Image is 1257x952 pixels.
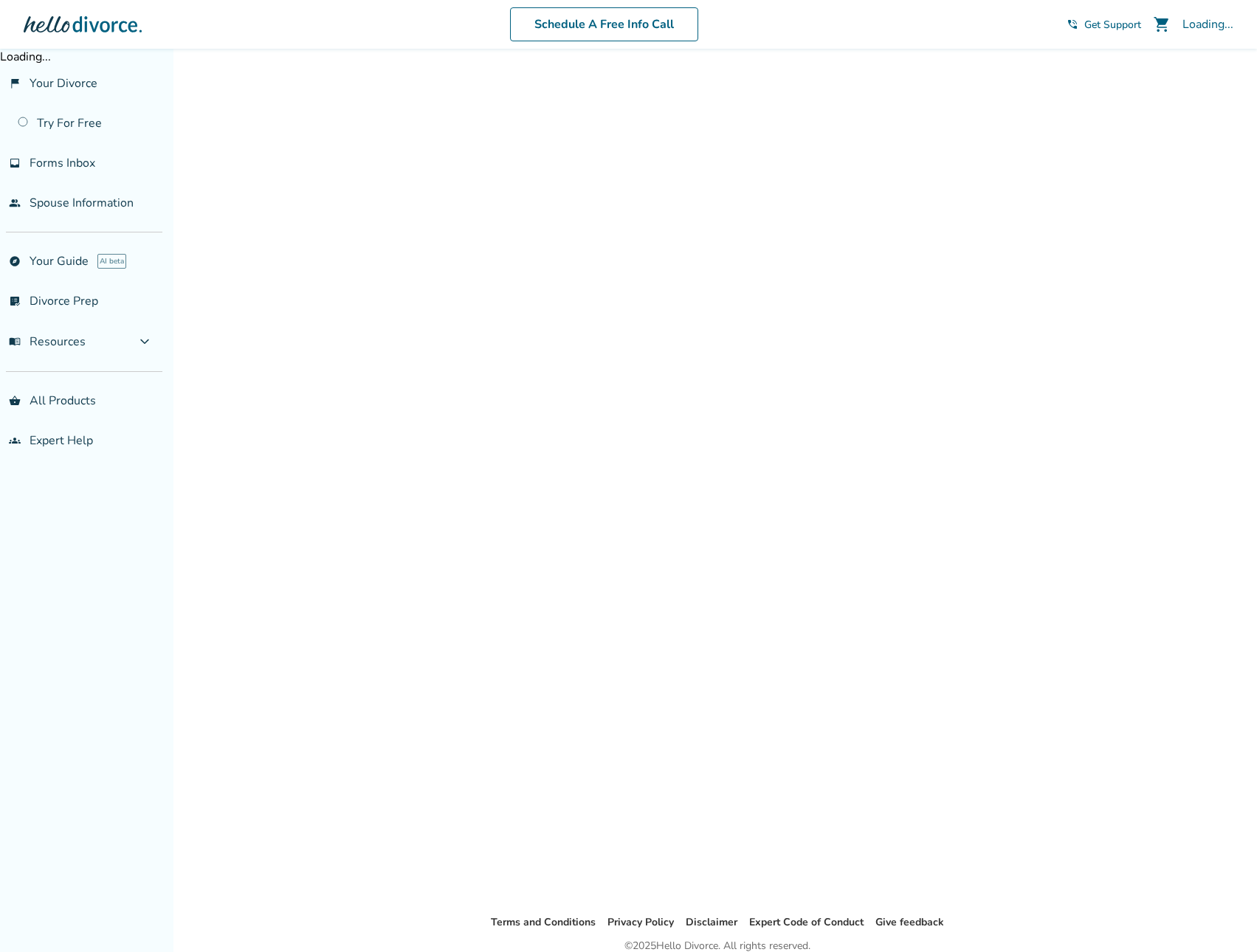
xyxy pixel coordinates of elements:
[9,336,21,348] span: menu_book
[1067,18,1078,30] span: phone_in_talk
[1067,18,1141,32] a: phone_in_talkGet Support
[136,333,154,351] span: expand_more
[1153,15,1171,33] span: shopping_cart
[1182,16,1233,32] div: Loading...
[9,197,21,209] span: people
[97,254,126,269] span: AI beta
[510,7,698,41] a: Schedule A Free Info Call
[9,157,21,169] span: inbox
[491,915,596,929] a: Terms and Conditions
[9,77,21,89] span: flag_2
[9,334,86,350] span: Resources
[9,295,21,307] span: list_alt_check
[9,395,21,407] span: shopping_basket
[1084,18,1141,32] span: Get Support
[30,155,95,171] span: Forms Inbox
[686,914,737,931] li: Disclaimer
[9,435,21,446] span: groups
[749,915,864,929] a: Expert Code of Conduct
[875,914,944,931] li: Give feedback
[9,255,21,267] span: explore
[607,915,674,929] a: Privacy Policy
